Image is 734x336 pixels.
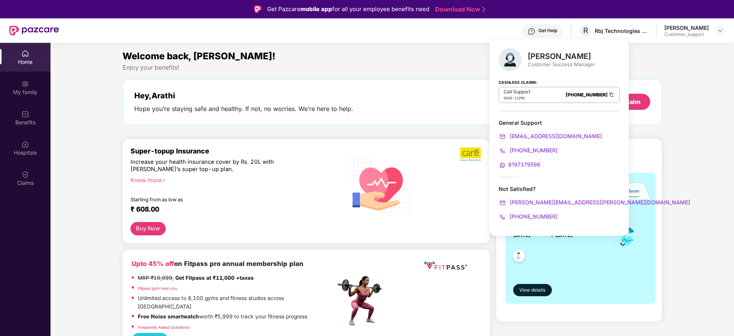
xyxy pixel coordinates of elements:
[122,64,662,72] div: Enjoy your benefits!
[508,213,558,220] span: [PHONE_NUMBER]
[499,119,620,169] div: General Support
[21,171,29,178] img: svg+xml;base64,PHN2ZyBpZD0iQ2xhaW0iIHhtbG5zPSJodHRwOi8vd3d3LnczLm9yZy8yMDAwL3N2ZyIgd2lkdGg9IjIwIi...
[343,147,416,222] img: svg+xml;base64,PHN2ZyB4bWxucz0iaHR0cDovL3d3dy53My5vcmcvMjAwMC9zdmciIHhtbG5zOnhsaW5rPSJodHRwOi8vd3...
[664,24,709,31] div: [PERSON_NAME]
[138,313,307,321] p: worth ₹5,999 to track your fitness progress
[134,105,353,113] div: Hope you’re staying safe and healthy. If not, no worries. We’re here to help.
[422,259,468,273] img: fppp.png
[499,213,506,221] img: svg+xml;base64,PHN2ZyB4bWxucz0iaHR0cDovL3d3dy53My5vcmcvMjAwMC9zdmciIHdpZHRoPSIyMCIgaGVpZ2h0PSIyMC...
[499,199,690,206] a: [PERSON_NAME][EMAIL_ADDRESS][PERSON_NAME][DOMAIN_NAME]
[130,177,331,182] div: Know more
[130,205,328,214] div: ₹ 608.00
[499,185,620,192] div: Not Satisfied?
[175,275,254,281] strong: Get Fitpass at ₹11,000 +taxes
[499,147,558,153] a: [PHONE_NUMBER]
[499,147,506,155] img: svg+xml;base64,PHN2ZyB4bWxucz0iaHR0cDovL3d3dy53My5vcmcvMjAwMC9zdmciIHdpZHRoPSIyMCIgaGVpZ2h0PSIyMC...
[499,48,522,71] img: svg+xml;base64,PHN2ZyB4bWxucz0iaHR0cDovL3d3dy53My5vcmcvMjAwMC9zdmciIHhtbG5zOnhsaW5rPSJodHRwOi8vd3...
[267,5,429,14] div: Get Pazcare for all your employee benefits need
[132,260,174,267] b: Upto 45% off
[504,95,530,101] div: -
[138,286,177,290] a: Fitpass gym near you
[504,89,530,95] p: Call Support
[130,197,303,202] div: Starting from as low as
[130,222,166,235] button: Buy Now
[528,61,595,68] div: Customer Success Manager
[499,119,620,126] div: General Support
[460,147,482,161] img: b5dec4f62d2307b9de63beb79f102df3.png
[717,28,723,34] img: svg+xml;base64,PHN2ZyBpZD0iRHJvcGRvd24tMzJ4MzIiIHhtbG5zPSJodHRwOi8vd3d3LnczLm9yZy8yMDAwL3N2ZyIgd2...
[508,147,558,153] span: [PHONE_NUMBER]
[499,185,620,221] div: Not Satisfied?
[130,158,302,173] div: Increase your health insurance cover by Rs. 20L with [PERSON_NAME]’s super top-up plan.
[508,199,690,206] span: [PERSON_NAME][EMAIL_ADDRESS][PERSON_NAME][DOMAIN_NAME]
[504,96,512,100] span: 8AM
[499,161,506,169] img: svg+xml;base64,PHN2ZyB4bWxucz0iaHR0cDovL3d3dy53My5vcmcvMjAwMC9zdmciIHdpZHRoPSIyMCIgaGVpZ2h0PSIyMC...
[138,294,335,311] p: Unlimited access to 8,100 gyms and fitness studios across [GEOGRAPHIC_DATA]
[608,91,615,98] img: Clipboard Icon
[9,26,59,36] img: New Pazcare Logo
[513,284,552,296] button: View details
[538,28,557,34] div: Get Help
[300,5,332,13] strong: mobile app
[509,248,528,266] img: svg+xml;base64,PHN2ZyB4bWxucz0iaHR0cDovL3d3dy53My5vcmcvMjAwMC9zdmciIHdpZHRoPSI0OC45NDMiIGhlaWdodD...
[130,147,336,155] div: Super-topup Insurance
[664,31,709,38] div: Customer_support
[499,78,537,86] strong: Cashless Claims:
[21,80,29,88] img: svg+xml;base64,PHN2ZyB3aWR0aD0iMjAiIGhlaWdodD0iMjAiIHZpZXdCb3g9IjAgMCAyMCAyMCIgZmlsbD0ibm9uZSIgeG...
[335,274,389,328] img: fpp.png
[595,27,648,34] div: Rbj Technologies Private Limited
[508,133,602,139] span: [EMAIL_ADDRESS][DOMAIN_NAME]
[161,178,166,183] span: right
[499,133,506,140] img: svg+xml;base64,PHN2ZyB4bWxucz0iaHR0cDovL3d3dy53My5vcmcvMjAwMC9zdmciIHdpZHRoPSIyMCIgaGVpZ2h0PSIyMC...
[519,287,545,294] span: View details
[21,110,29,118] img: svg+xml;base64,PHN2ZyBpZD0iQmVuZWZpdHMiIHhtbG5zPSJodHRwOi8vd3d3LnczLm9yZy8yMDAwL3N2ZyIgd2lkdGg9Ij...
[508,161,540,168] span: 8197379596
[499,133,602,139] a: [EMAIL_ADDRESS][DOMAIN_NAME]
[254,5,262,13] img: Logo
[21,50,29,57] img: svg+xml;base64,PHN2ZyBpZD0iSG9tZSIgeG1sbnM9Imh0dHA6Ly93d3cudzMub3JnLzIwMDAvc3ZnIiB3aWR0aD0iMjAiIG...
[138,313,199,320] strong: Free Noise smartwatch
[514,96,525,100] span: 11PM
[138,275,174,281] del: MRP ₹19,999,
[21,140,29,148] img: svg+xml;base64,PHN2ZyBpZD0iSG9zcGl0YWxzIiB4bWxucz0iaHR0cDovL3d3dy53My5vcmcvMjAwMC9zdmciIHdpZHRoPS...
[122,51,276,62] span: Welcome back, [PERSON_NAME]!
[482,5,485,13] img: Stroke
[528,52,595,61] div: [PERSON_NAME]
[566,92,608,98] a: [PHONE_NUMBER]
[499,199,506,207] img: svg+xml;base64,PHN2ZyB4bWxucz0iaHR0cDovL3d3dy53My5vcmcvMjAwMC9zdmciIHdpZHRoPSIyMCIgaGVpZ2h0PSIyMC...
[499,213,558,220] a: [PHONE_NUMBER]
[528,28,535,35] img: svg+xml;base64,PHN2ZyBpZD0iSGVscC0zMngzMiIgeG1sbnM9Imh0dHA6Ly93d3cudzMub3JnLzIwMDAvc3ZnIiB3aWR0aD...
[499,161,540,168] a: 8197379596
[435,5,483,13] a: Download Now
[134,91,353,100] div: Hey, Arathi
[583,26,588,35] span: R
[132,260,303,267] b: on Fitpass pro annual membership plan
[138,325,190,329] a: Frequently Asked Questions!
